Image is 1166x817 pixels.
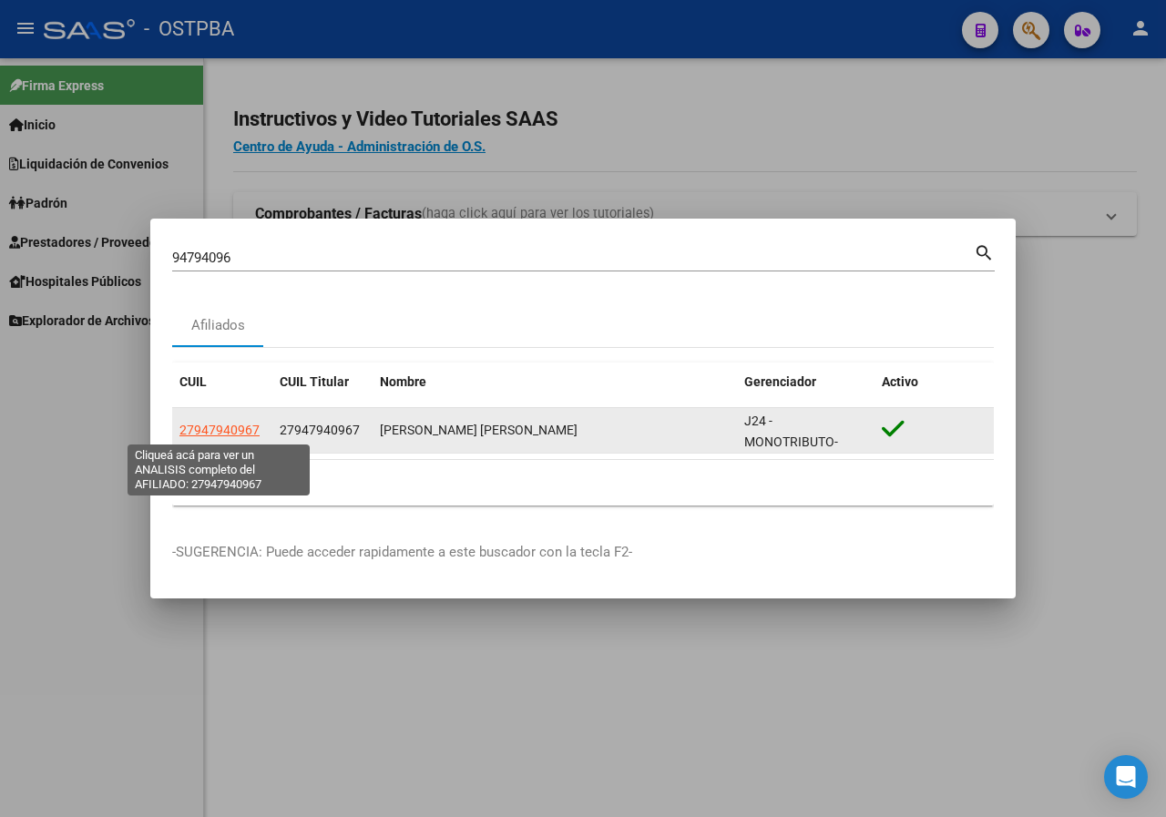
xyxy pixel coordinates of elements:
[272,363,373,402] datatable-header-cell: CUIL Titular
[974,240,995,262] mat-icon: search
[179,423,260,437] span: 27947940967
[1104,755,1148,799] div: Open Intercom Messenger
[280,374,349,389] span: CUIL Titular
[280,423,360,437] span: 27947940967
[172,363,272,402] datatable-header-cell: CUIL
[373,363,737,402] datatable-header-cell: Nombre
[874,363,994,402] datatable-header-cell: Activo
[172,460,994,506] div: 1 total
[744,374,816,389] span: Gerenciador
[737,363,874,402] datatable-header-cell: Gerenciador
[882,374,918,389] span: Activo
[191,315,245,336] div: Afiliados
[179,374,207,389] span: CUIL
[744,414,851,490] span: J24 - MONOTRIBUTO-IGUALDAD SALUD-PRENSA
[380,420,730,441] div: [PERSON_NAME] [PERSON_NAME]
[172,542,994,563] p: -SUGERENCIA: Puede acceder rapidamente a este buscador con la tecla F2-
[380,374,426,389] span: Nombre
